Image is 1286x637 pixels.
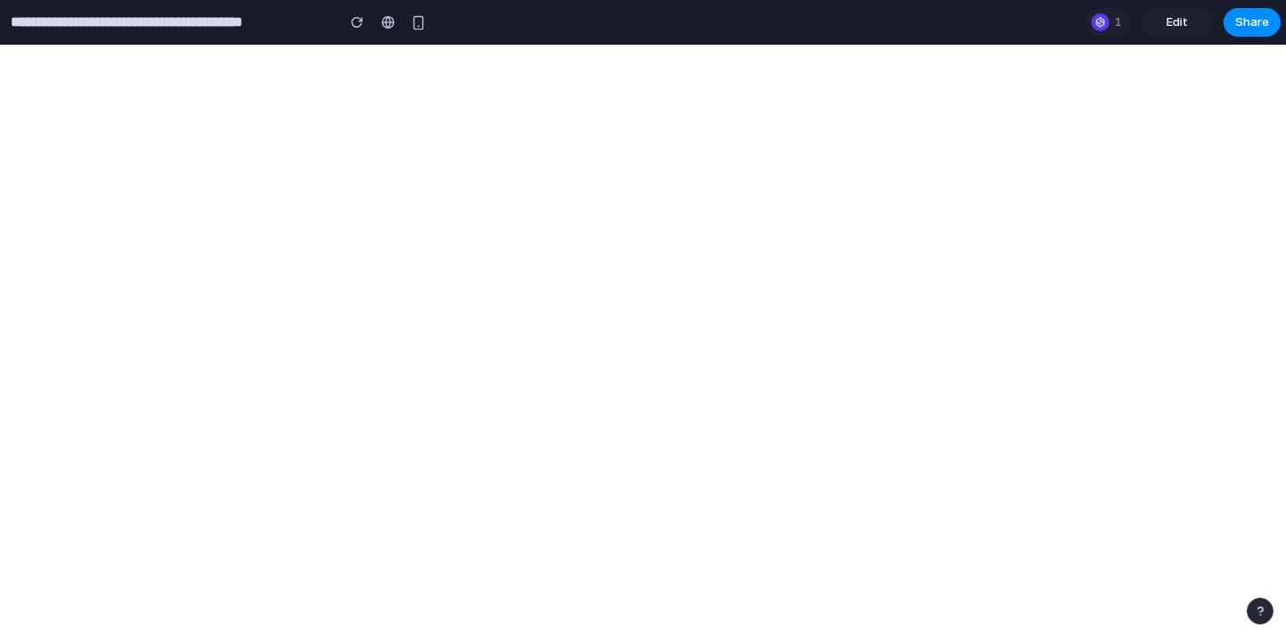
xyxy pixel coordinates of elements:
span: 1 [1115,13,1127,31]
a: Edit [1141,8,1213,37]
span: Edit [1166,13,1188,31]
div: 1 [1086,8,1131,37]
button: Share [1223,8,1281,37]
span: Share [1235,13,1269,31]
